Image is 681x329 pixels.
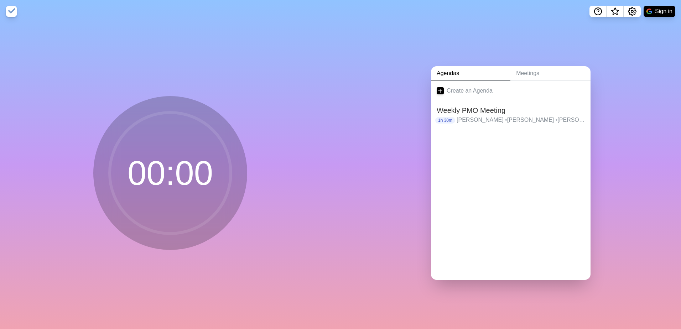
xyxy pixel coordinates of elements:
span: • [556,117,558,123]
a: Agendas [431,66,510,81]
img: google logo [646,9,652,14]
p: [PERSON_NAME] [PERSON_NAME] [PERSON_NAME] [PERSON_NAME] [457,116,585,124]
button: What’s new [607,6,624,17]
span: • [505,117,507,123]
h2: Weekly PMO Meeting [437,105,585,116]
button: Help [589,6,607,17]
a: Meetings [510,66,591,81]
p: 1h 30m [435,117,455,124]
button: Sign in [644,6,675,17]
img: timeblocks logo [6,6,17,17]
a: Create an Agenda [431,81,591,101]
button: Settings [624,6,641,17]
